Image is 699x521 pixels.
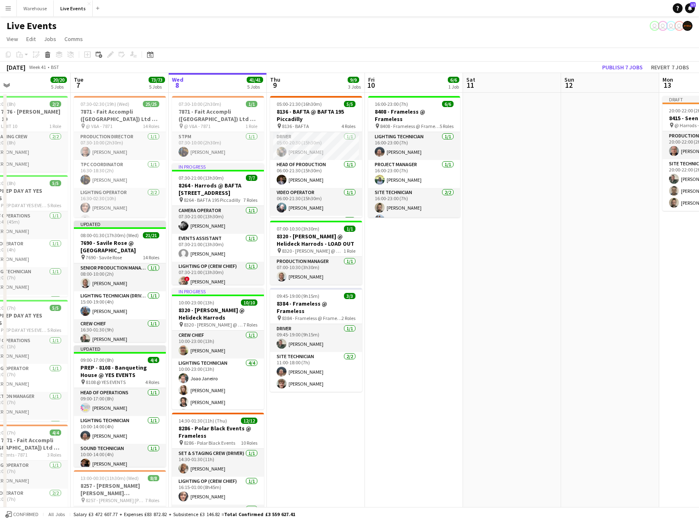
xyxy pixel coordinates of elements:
[13,512,39,517] span: Confirmed
[4,510,40,519] button: Confirmed
[7,63,25,71] div: [DATE]
[658,21,668,31] app-user-avatar: Eden Hopkins
[26,35,36,43] span: Edit
[7,20,57,32] h1: Live Events
[61,34,86,44] a: Comms
[41,34,60,44] a: Jobs
[650,21,660,31] app-user-avatar: Technical Department
[674,21,684,31] app-user-avatar: Technical Department
[17,0,54,16] button: Warehouse
[666,21,676,31] app-user-avatar: Technical Department
[683,21,692,31] app-user-avatar: Production Managers
[7,35,18,43] span: View
[648,62,692,73] button: Revert 7 jobs
[23,34,39,44] a: Edit
[27,64,48,70] span: Week 41
[44,35,56,43] span: Jobs
[599,62,646,73] button: Publish 7 jobs
[73,511,295,517] div: Salary £3 472 607.77 + Expenses £83 872.82 + Subsistence £3 146.82 =
[51,64,59,70] div: BST
[3,34,21,44] a: View
[690,2,696,7] span: 17
[224,511,295,517] span: Total Confirmed £3 559 627.41
[64,35,83,43] span: Comms
[685,3,695,13] a: 17
[54,0,93,16] button: Live Events
[47,511,66,517] span: All jobs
